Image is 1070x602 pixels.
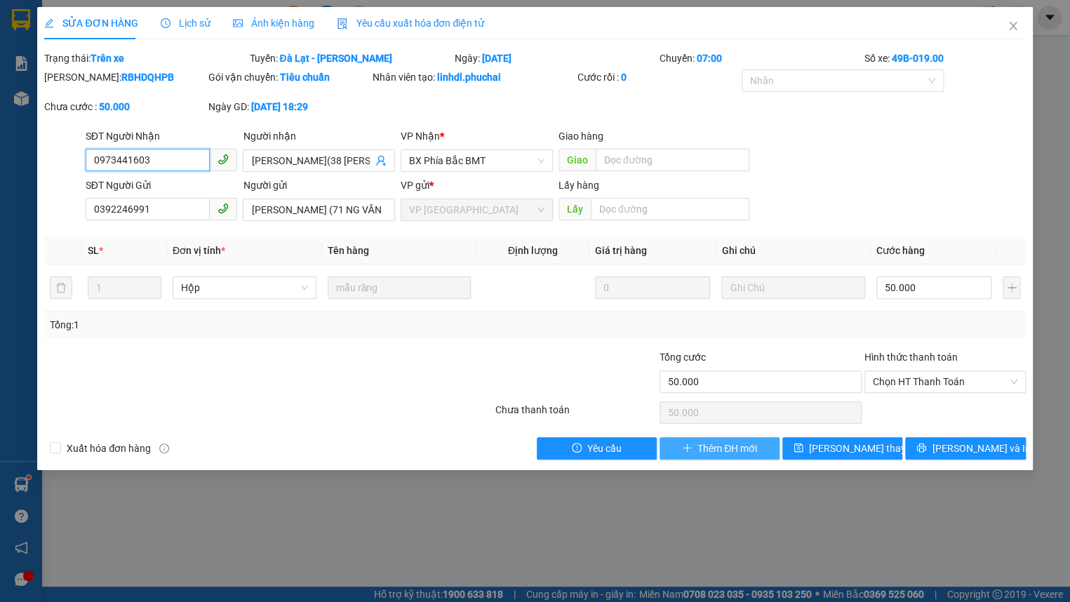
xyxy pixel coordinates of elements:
div: Tuyến: [248,51,453,66]
button: printer[PERSON_NAME] và In [905,437,1025,460]
span: Xuất hóa đơn hàng [61,441,156,456]
span: VP Nhận [401,131,440,142]
span: edit [44,18,54,28]
span: VP Đà Lạt [409,199,544,220]
span: Tên hàng [328,245,369,256]
span: save [794,443,803,454]
span: DĐ: [164,73,185,88]
div: VP gửi [401,178,553,193]
b: Tiêu chuẩn [280,72,330,83]
label: Hình thức thanh toán [864,352,958,363]
span: Giá trị hàng [595,245,647,256]
div: Tổng: 1 [50,317,413,333]
b: [DATE] 18:29 [251,101,308,112]
span: Lịch sử [161,18,210,29]
div: Chuyến: [658,51,863,66]
span: Hộp [181,277,308,298]
div: Số xe: [863,51,1027,66]
b: linhdl.phuchai [437,72,501,83]
span: clock-circle [161,18,170,28]
span: SL [88,245,99,256]
div: Người gửi [243,178,395,193]
span: phone [218,154,229,165]
div: SĐT Người Nhận [86,128,238,144]
span: Lấy [559,198,591,220]
button: exclamation-circleYêu cầu [537,437,657,460]
span: Cước hàng [876,245,925,256]
input: Ghi Chú [721,276,865,299]
div: [PERSON_NAME]: [44,69,206,85]
span: Yêu cầu xuất hóa đơn điện tử [337,18,485,29]
span: Ảnh kiện hàng [233,18,314,29]
span: user-add [375,155,387,166]
span: Gửi: [12,13,34,28]
span: plus [682,443,692,454]
div: Chưa thanh toán [494,402,658,427]
div: SĐT Người Gửi [86,178,238,193]
b: Đà Lạt - [PERSON_NAME] [280,53,392,64]
span: exclamation-circle [572,443,582,454]
b: 50.000 [99,101,130,112]
input: Dọc đường [591,198,750,220]
input: VD: Bàn, Ghế [328,276,472,299]
span: SỬA ĐƠN HÀNG [44,18,138,29]
th: Ghi chú [716,237,871,265]
span: Giao [559,149,596,171]
button: Close [994,7,1033,46]
div: Km92 [164,12,277,29]
span: printer [916,443,926,454]
div: Gói vận chuyển: [208,69,370,85]
span: Yêu cầu [587,441,622,456]
span: Lấy hàng [559,180,599,191]
span: Định lượng [508,245,558,256]
span: BX Phía Bắc BMT [409,150,544,171]
b: 49B-019.00 [892,53,944,64]
span: CẦU E KHANH [164,65,243,114]
div: Người nhận [243,128,395,144]
span: Tổng cước [660,352,706,363]
div: Trạng thái: [43,51,248,66]
span: info-circle [159,443,169,453]
span: phone [218,203,229,214]
span: picture [233,18,243,28]
input: Dọc đường [596,149,750,171]
div: 0944832766 [164,46,277,65]
span: Thêm ĐH mới [697,441,757,456]
b: RBHDQHPB [121,72,174,83]
span: Giao hàng [559,131,603,142]
div: TỰ [164,29,277,46]
div: Ngày GD: [208,99,370,114]
div: VP [GEOGRAPHIC_DATA] [12,12,154,46]
div: [PERSON_NAME] 50 AN [PERSON_NAME] [12,46,154,79]
input: 0 [595,276,711,299]
span: close [1008,20,1019,32]
b: Trên xe [91,53,124,64]
b: 0 [621,72,627,83]
div: Ngày: [453,51,658,66]
div: Nhân viên tạo: [373,69,575,85]
span: Chọn HT Thanh Toán [873,371,1017,392]
b: 07:00 [697,53,722,64]
button: delete [50,276,72,299]
div: 0982330243 [12,79,154,99]
span: Đơn vị tính [173,245,225,256]
span: Nhận: [164,13,198,28]
button: plusThêm ĐH mới [660,437,780,460]
button: plus [1003,276,1019,299]
span: [PERSON_NAME] và In [932,441,1030,456]
div: Cước rồi : [577,69,739,85]
div: Chưa cước : [44,99,206,114]
span: [PERSON_NAME] thay đổi [809,441,921,456]
button: save[PERSON_NAME] thay đổi [782,437,902,460]
img: icon [337,18,348,29]
b: [DATE] [482,53,511,64]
